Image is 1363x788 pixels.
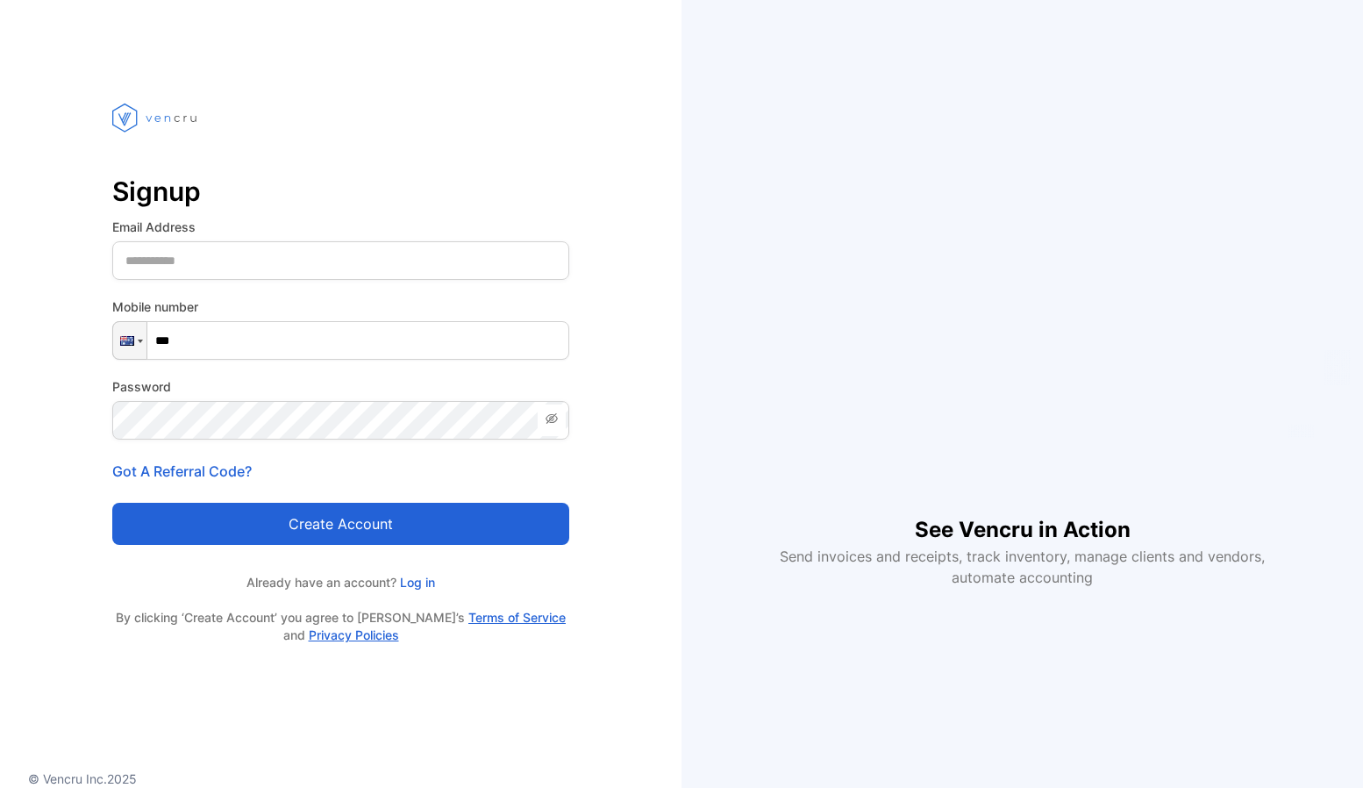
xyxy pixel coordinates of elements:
[112,503,569,545] button: Create account
[112,573,569,591] p: Already have an account?
[468,610,566,625] a: Terms of Service
[112,461,569,482] p: Got A Referral Code?
[770,546,1275,588] p: Send invoices and receipts, track inventory, manage clients and vendors, automate accounting
[112,170,569,212] p: Signup
[309,627,399,642] a: Privacy Policies
[915,486,1131,546] h1: See Vencru in Action
[112,609,569,644] p: By clicking ‘Create Account’ you agree to [PERSON_NAME]’s and
[768,200,1277,486] iframe: YouTube video player
[396,575,435,590] a: Log in
[113,322,146,359] div: Australia: + 61
[112,70,200,165] img: vencru logo
[112,297,569,316] label: Mobile number
[112,377,569,396] label: Password
[112,218,569,236] label: Email Address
